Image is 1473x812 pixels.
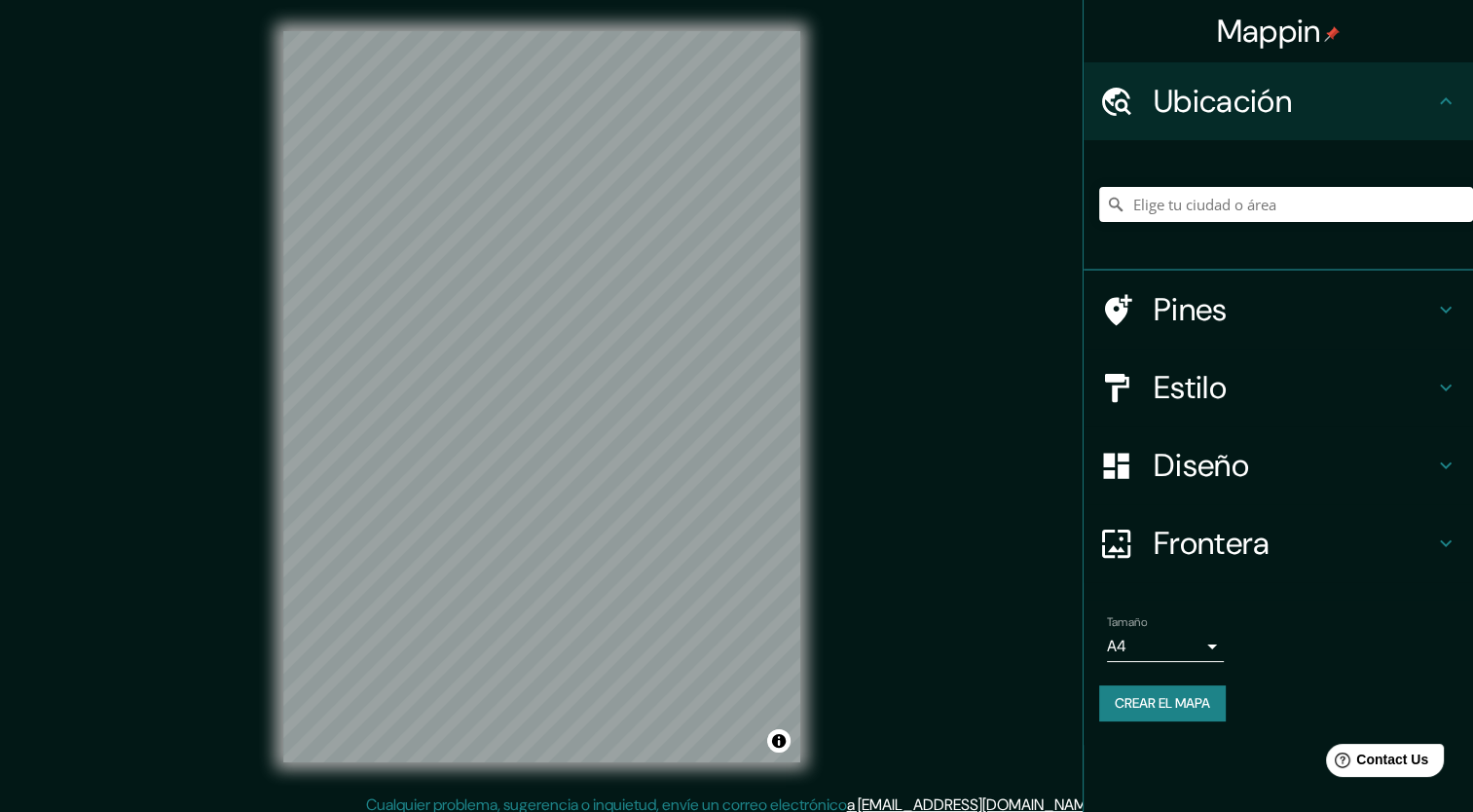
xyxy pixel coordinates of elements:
button: Alternar atribución [767,729,791,753]
input: Elige tu ciudad o área [1099,187,1473,222]
h4: Frontera [1154,524,1434,563]
div: A4 [1107,631,1224,662]
div: Estilo [1084,349,1473,426]
canvas: Mapa [283,31,800,762]
font: Mappin [1217,11,1321,52]
div: Pines [1084,271,1473,349]
img: pin-icon.png [1324,26,1340,42]
div: Frontera [1084,504,1473,582]
h4: Pines [1154,290,1434,329]
div: Ubicación [1084,62,1473,140]
h4: Ubicación [1154,82,1434,121]
iframe: Help widget launcher [1300,736,1452,791]
h4: Diseño [1154,446,1434,485]
button: Crear el mapa [1099,685,1226,721]
label: Tamaño [1107,614,1147,631]
div: Diseño [1084,426,1473,504]
font: Crear el mapa [1115,691,1210,716]
h4: Estilo [1154,368,1434,407]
